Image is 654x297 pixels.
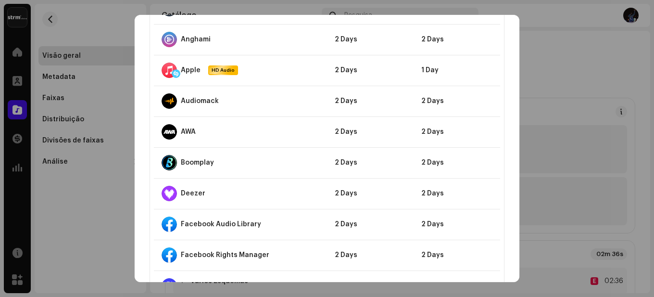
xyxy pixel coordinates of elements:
[414,147,500,178] td: 2 Days
[327,24,414,55] td: 2 Days
[414,24,500,55] td: 2 Days
[414,178,500,209] td: 2 Days
[327,55,414,86] td: 2 Days
[327,147,414,178] td: 2 Days
[327,240,414,271] td: 2 Days
[181,251,269,259] div: Facebook Rights Manager
[181,220,261,228] div: Facebook Audio Library
[327,178,414,209] td: 2 Days
[181,66,201,74] div: Apple
[181,128,196,136] div: AWA
[181,159,214,167] div: Boomplay
[414,55,500,86] td: 1 Day
[327,86,414,116] td: 2 Days
[414,209,500,240] td: 2 Days
[181,190,205,197] div: Deezer
[414,240,500,271] td: 2 Days
[414,116,500,147] td: 2 Days
[414,86,500,116] td: 2 Days
[327,209,414,240] td: 2 Days
[327,116,414,147] td: 2 Days
[181,36,211,43] div: Anghami
[209,66,237,74] span: HD Audio
[181,97,219,105] div: Audiomack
